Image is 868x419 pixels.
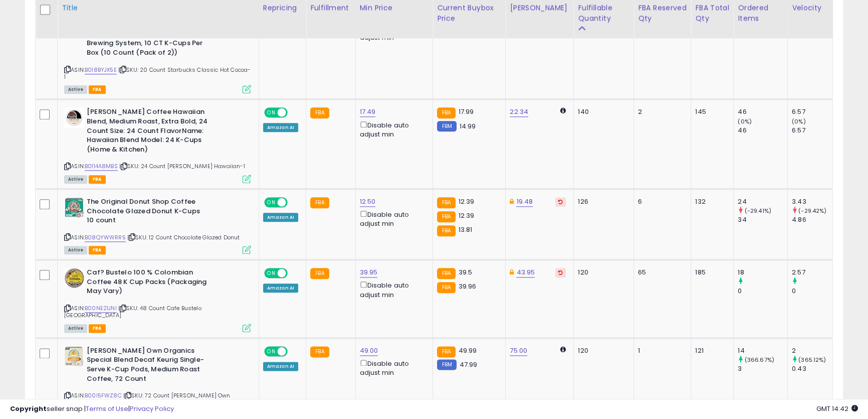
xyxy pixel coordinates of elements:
span: FBA [89,175,106,184]
b: [PERSON_NAME] Own Organics Special Blend Decaf Keurig Single-Serve K-Cup Pods, Medium Roast Coffe... [87,346,208,386]
a: B018BYJX5E [85,66,117,74]
div: 6.57 [792,107,832,116]
span: 39.5 [458,267,472,277]
small: FBA [437,282,456,293]
div: Velocity [792,3,828,13]
span: FBA [89,246,106,254]
a: 39.95 [360,267,378,277]
div: 24 [738,197,787,206]
small: (366.67%) [744,356,774,364]
div: FBA Total Qty [695,3,729,24]
a: 75.00 [510,346,527,356]
div: Amazon AI [263,123,298,132]
div: 121 [695,346,726,355]
div: 1 [638,346,683,355]
a: B0114A8MBS [85,162,118,171]
span: 12.39 [458,211,474,220]
small: FBM [437,121,457,131]
div: 65 [638,268,683,277]
div: 46 [738,107,787,116]
div: 4.86 [792,215,832,224]
a: Terms of Use [86,404,128,413]
div: 2.57 [792,268,832,277]
div: 140 [578,107,626,116]
a: Privacy Policy [130,404,174,413]
b: [PERSON_NAME] Coffee Hawaiian Blend, Medium Roast, Extra Bold, 24 Count Size: 24 Count FlavorName... [87,107,208,157]
small: FBA [437,268,456,279]
span: All listings currently available for purchase on Amazon [64,175,87,184]
a: 17.49 [360,107,376,117]
div: 6.57 [792,126,832,135]
span: FBA [89,324,106,333]
a: 43.95 [516,267,535,277]
span: 47.99 [459,360,477,369]
div: Title [62,3,255,13]
div: 46 [738,126,787,135]
div: 34 [738,215,787,224]
a: 49.00 [360,346,378,356]
img: 51fMePd1HJL._SL40_.jpg [64,107,84,127]
div: Repricing [263,3,302,13]
div: Disable auto adjust min [360,280,425,299]
div: 120 [578,346,626,355]
div: Fulfillable Quantity [578,3,629,24]
small: FBA [437,197,456,208]
div: 2 [638,107,683,116]
span: 14.99 [459,121,476,131]
div: seller snap | | [10,404,174,414]
div: ASIN: [64,268,251,331]
div: 185 [695,268,726,277]
span: OFF [286,347,302,355]
div: ASIN: [64,11,251,93]
div: Current Buybox Price [437,3,501,24]
div: 6 [638,197,683,206]
span: 13.81 [458,225,472,234]
div: Amazon AI [263,362,298,371]
span: 2025-08-17 14:42 GMT [816,404,858,413]
b: Caf? Bustelo 100 % Colombian Coffee 48 K Cup Packs (Packaging May Vary) [87,268,208,299]
div: Disable auto adjust min [360,209,425,228]
span: ON [265,269,278,277]
small: (0%) [792,117,806,125]
a: 22.34 [510,107,528,117]
span: OFF [286,108,302,117]
small: FBA [310,346,329,357]
small: FBA [310,268,329,279]
div: 3 [738,364,787,373]
div: Fulfillment [310,3,351,13]
img: 61lfi-qkPDL._SL40_.jpg [64,346,84,366]
strong: Copyright [10,404,47,413]
b: The Original Donut Shop Coffee Chocolate Glazed Donut K-Cups 10 count [87,197,208,228]
small: FBM [437,359,457,370]
div: [PERSON_NAME] [510,3,569,13]
a: 12.50 [360,197,376,207]
span: | SKU: 48 Count Cafe Bustelo [GEOGRAPHIC_DATA] [64,304,201,319]
div: 18 [738,268,787,277]
span: 17.99 [458,107,474,116]
div: 132 [695,197,726,206]
div: 120 [578,268,626,277]
small: (-29.41%) [744,207,771,215]
span: All listings currently available for purchase on Amazon [64,324,87,333]
span: | SKU: 20 Count Starbucks Classic Hot Cocoa-1 [64,66,251,81]
div: Min Price [360,3,429,13]
div: ASIN: [64,197,251,253]
div: Disable auto adjust min [360,358,425,377]
img: 514HvcV3lUS._SL40_.jpg [64,268,84,288]
small: (-29.42%) [798,207,826,215]
small: FBA [310,197,329,208]
div: 0 [792,287,832,296]
span: All listings currently available for purchase on Amazon [64,85,87,94]
small: (0%) [738,117,752,125]
span: OFF [286,269,302,277]
small: FBA [310,107,329,118]
small: (365.12%) [798,356,826,364]
span: FBA [89,85,106,94]
div: FBA Reserved Qty [638,3,687,24]
span: OFF [286,198,302,207]
div: Disable auto adjust min [360,119,425,139]
div: Amazon AI [263,213,298,222]
small: FBA [437,211,456,222]
a: B08QYWWRR5 [85,233,126,242]
a: 19.48 [516,197,533,207]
